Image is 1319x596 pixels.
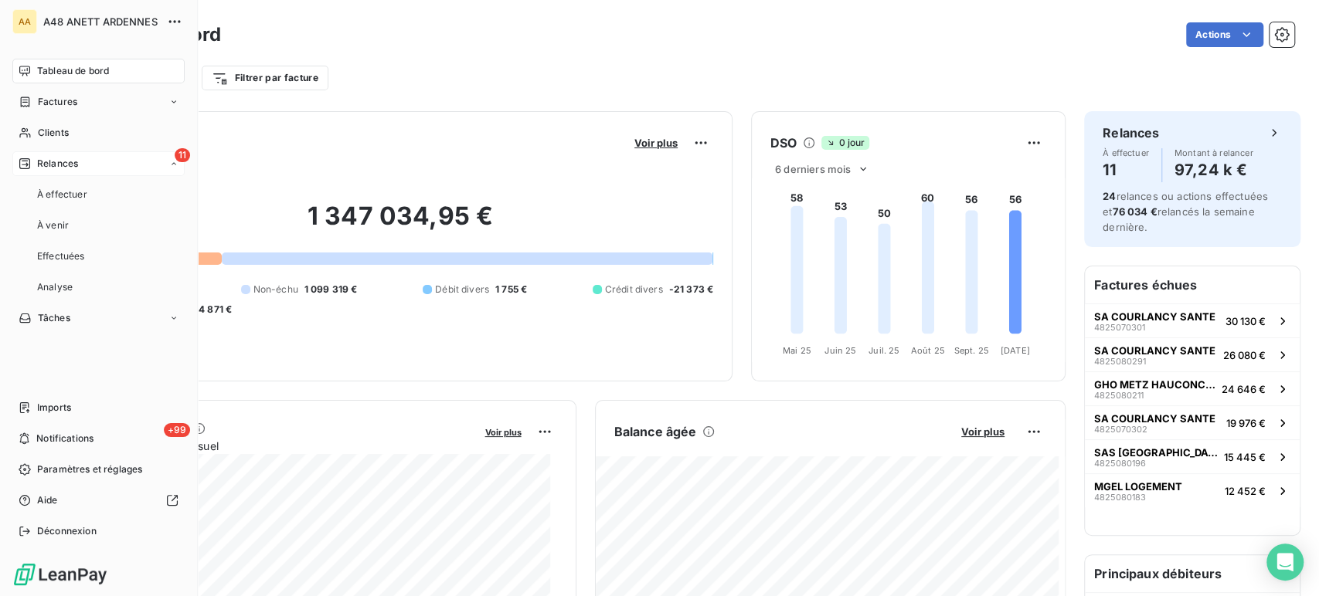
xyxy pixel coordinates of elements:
button: Voir plus [630,136,682,150]
span: 30 130 € [1226,315,1266,327]
tspan: [DATE] [1001,344,1030,355]
span: 26 080 € [1223,349,1266,361]
button: Filtrer par facture [202,66,328,90]
span: +99 [164,423,190,437]
span: Déconnexion [37,524,97,538]
h2: 1 347 034,95 € [87,201,713,247]
span: MGEL LOGEMENT [1094,480,1182,493]
span: Débit divers [435,283,489,296]
h6: DSO [770,134,797,152]
span: 11 [175,148,190,162]
img: Logo LeanPay [12,562,108,587]
span: Voir plus [961,425,1005,438]
tspan: Sept. 25 [954,344,989,355]
tspan: Juil. 25 [869,344,899,355]
span: 1 099 319 € [304,283,358,296]
h6: Factures échues [1085,266,1300,303]
button: SA COURLANCY SANTE482507030130 130 € [1085,303,1300,337]
span: 6 derniers mois [775,163,851,175]
button: SA COURLANCY SANTE482508029126 080 € [1085,337,1300,371]
tspan: Juin 25 [824,344,856,355]
span: Relances [37,157,78,171]
span: Analyse [37,280,73,294]
span: À effectuer [1103,148,1149,157]
span: Montant à relancer [1175,148,1253,157]
h6: Relances [1103,124,1159,142]
span: Clients [38,126,69,140]
span: 24 [1103,190,1116,202]
span: 15 445 € [1224,451,1266,463]
span: -4 871 € [194,303,232,317]
span: 12 452 € [1225,485,1266,497]
div: Open Intercom Messenger [1266,544,1304,581]
button: Actions [1186,22,1263,47]
span: 1 755 € [495,283,527,296]
span: 4825080183 [1094,493,1146,502]
span: 4825080196 [1094,459,1146,468]
h4: 11 [1103,157,1149,182]
tspan: Mai 25 [783,344,811,355]
span: relances ou actions effectuées et relancés la semaine dernière. [1103,190,1268,233]
button: SAS [GEOGRAPHIC_DATA]482508019615 445 € [1085,439,1300,473]
span: 4825080291 [1094,357,1146,366]
button: GHO METZ HAUCONCOURT482508021124 646 € [1085,371,1300,405]
span: 19 976 € [1226,417,1266,429]
span: Effectuées [37,249,85,263]
span: -21 373 € [669,283,713,296]
span: Imports [37,401,71,415]
span: Paramètres et réglages [37,462,142,476]
span: 24 646 € [1222,383,1266,395]
span: Tableau de bord [37,64,109,78]
span: SAS [GEOGRAPHIC_DATA] [1094,446,1218,459]
span: 76 034 € [1112,205,1157,218]
span: Chiffre d'affaires mensuel [87,438,474,454]
span: Factures [38,95,77,109]
h4: 97,24 k € [1175,157,1253,182]
span: 4825070301 [1094,323,1145,332]
button: MGEL LOGEMENT482508018312 452 € [1085,473,1300,507]
span: Aide [37,493,58,507]
span: À venir [37,218,69,232]
button: Voir plus [481,425,526,439]
span: Tâches [38,311,70,325]
span: Voir plus [485,427,522,438]
span: 4825070302 [1094,425,1147,434]
h6: Balance âgée [614,422,697,441]
button: Voir plus [957,425,1009,439]
span: SA COURLANCY SANTE [1094,310,1215,323]
span: GHO METZ HAUCONCOURT [1094,378,1215,391]
span: SA COURLANCY SANTE [1094,412,1215,425]
h6: Principaux débiteurs [1085,555,1300,592]
span: Voir plus [634,137,678,149]
span: 4825080211 [1094,391,1144,400]
span: À effectuer [37,188,87,201]
a: Aide [12,488,185,513]
span: A48 ANETT ARDENNES [43,15,158,28]
tspan: Août 25 [911,344,945,355]
span: Non-échu [253,283,298,296]
span: Crédit divers [605,283,663,296]
span: Notifications [36,432,93,445]
div: AA [12,9,37,34]
span: 0 jour [821,136,869,150]
button: SA COURLANCY SANTE482507030219 976 € [1085,405,1300,439]
span: SA COURLANCY SANTE [1094,344,1215,357]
